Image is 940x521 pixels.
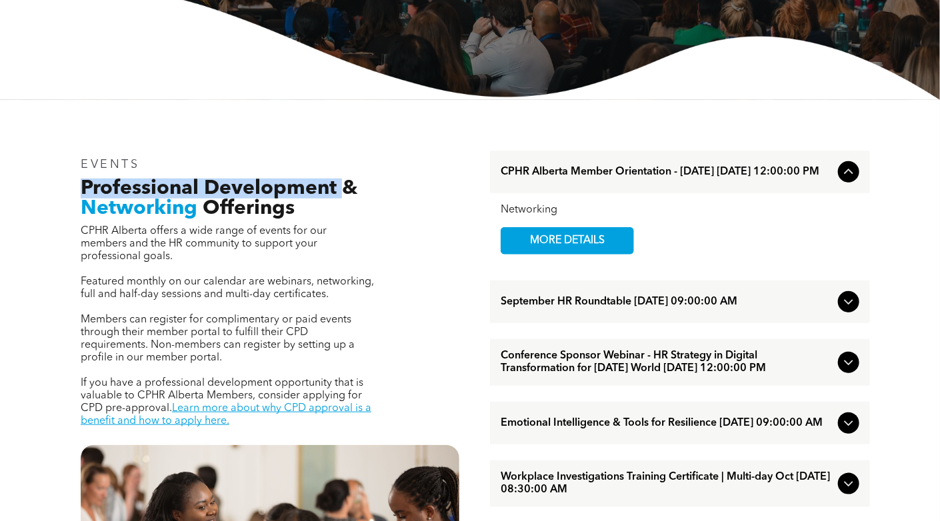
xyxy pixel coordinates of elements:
[81,226,327,262] span: CPHR Alberta offers a wide range of events for our members and the HR community to support your p...
[81,314,355,363] span: Members can register for complimentary or paid events through their member portal to fulfill thei...
[203,199,295,219] span: Offerings
[501,227,634,255] a: MORE DETAILS
[501,417,833,430] span: Emotional Intelligence & Tools for Resilience [DATE] 09:00:00 AM
[501,204,859,217] div: Networking
[501,471,833,496] span: Workplace Investigations Training Certificate | Multi-day Oct [DATE] 08:30:00 AM
[81,276,374,300] span: Featured monthly on our calendar are webinars, networking, full and half-day sessions and multi-d...
[501,296,833,308] span: September HR Roundtable [DATE] 09:00:00 AM
[515,228,620,254] span: MORE DETAILS
[81,179,357,199] span: Professional Development &
[81,378,363,414] span: If you have a professional development opportunity that is valuable to CPHR Alberta Members, cons...
[81,403,371,426] a: Learn more about why CPD approval is a benefit and how to apply here.
[81,159,140,171] span: EVENTS
[501,350,833,375] span: Conference Sponsor Webinar - HR Strategy in Digital Transformation for [DATE] World [DATE] 12:00:...
[501,166,833,179] span: CPHR Alberta Member Orientation - [DATE] [DATE] 12:00:00 PM
[81,199,197,219] span: Networking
